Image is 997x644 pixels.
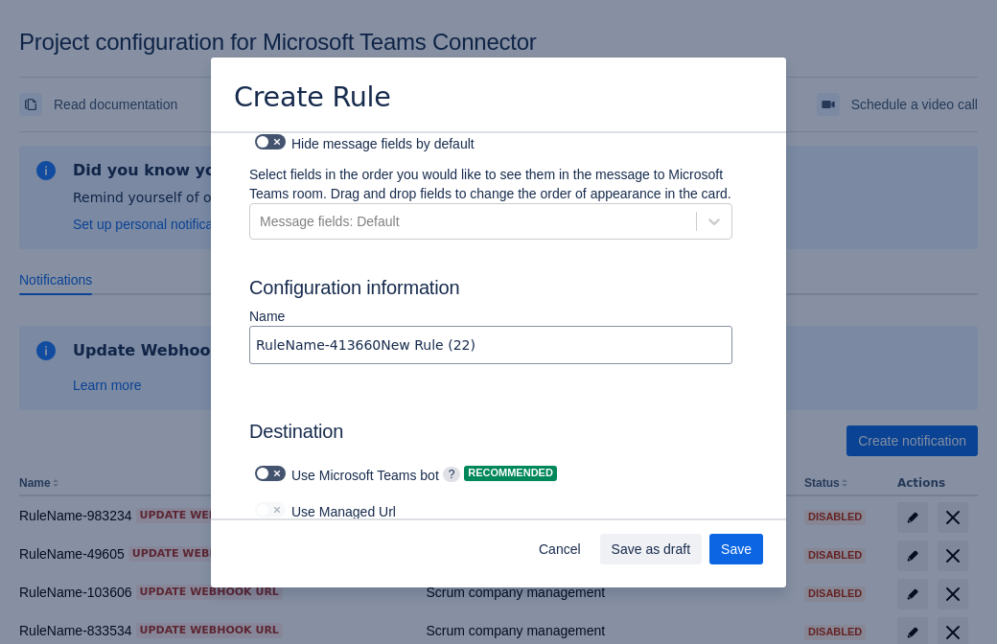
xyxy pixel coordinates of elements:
button: Save as draft [600,534,703,564]
span: Save as draft [612,534,691,564]
button: Cancel [527,534,592,564]
div: Use Microsoft Teams bot [249,460,439,487]
p: Name [249,307,732,326]
div: Hide message fields by default [249,128,732,155]
h3: Configuration information [249,276,748,307]
input: Please enter the name of the rule here [250,328,731,362]
h3: Create Rule [234,80,391,118]
div: Message fields: Default [260,212,400,231]
span: ? [443,467,461,482]
p: Select fields in the order you would like to see them in the message to Microsoft Teams room. Dra... [249,165,732,203]
h3: Destination [249,420,732,450]
span: Recommended [464,468,557,478]
div: Use Managed Url [249,496,717,523]
span: Save [721,534,752,564]
button: Save [709,534,763,564]
span: Cancel [539,534,581,564]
